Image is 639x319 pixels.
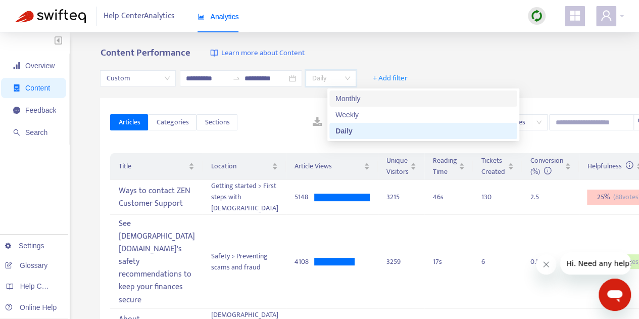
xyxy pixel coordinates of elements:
[100,45,190,61] b: Content Performance
[481,155,506,177] span: Tickets Created
[110,153,203,180] th: Title
[530,155,563,177] span: Conversion (%)
[25,106,56,114] span: Feedback
[599,279,631,311] iframe: Button to launch messaging window
[13,62,20,69] span: signal
[196,114,237,130] button: Sections
[329,107,517,123] div: Weekly
[473,153,522,180] th: Tickets Created
[118,161,186,172] span: Title
[110,114,148,130] button: Articles
[335,125,511,136] div: Daily
[13,84,20,92] span: container
[481,192,501,203] div: 130
[329,123,517,139] div: Daily
[232,74,240,82] span: swap-right
[210,48,304,59] a: Learn more about Content
[335,93,511,104] div: Monthly
[569,10,581,22] span: appstore
[530,256,550,267] div: 0.1
[232,74,240,82] span: to
[432,256,465,267] div: 17 s
[432,192,465,203] div: 46 s
[118,183,194,212] div: Ways to contact ZEN Customer Support
[118,117,140,128] span: Articles
[386,192,416,203] div: 3215
[386,155,408,177] span: Unique Visitors
[211,161,270,172] span: Location
[148,114,196,130] button: Categories
[20,282,62,290] span: Help Centers
[210,49,218,57] img: image-link
[203,153,286,180] th: Location
[373,72,408,84] span: + Add filter
[5,261,47,269] a: Glossary
[294,192,314,203] div: 5148
[329,90,517,107] div: Monthly
[530,192,550,203] div: 2.5
[312,71,350,86] span: Daily
[205,117,229,128] span: Sections
[587,160,633,172] span: Helpfulness
[560,252,631,275] iframe: Message from company
[386,256,416,267] div: 3259
[106,71,170,86] span: Custom
[378,153,424,180] th: Unique Visitors
[286,153,378,180] th: Article Views
[203,180,286,215] td: Getting started > First steps with [DEMOGRAPHIC_DATA]
[481,256,501,267] div: 6
[25,84,50,92] span: Content
[104,7,175,26] span: Help Center Analytics
[432,155,457,177] span: Reading Time
[6,7,73,15] span: Hi. Need any help?
[424,153,473,180] th: Reading Time
[203,215,286,309] td: Safety > Preventing scams and fraud
[118,215,194,308] div: See [DEMOGRAPHIC_DATA][DOMAIN_NAME]'s safety recommendations to keep your finances secure
[600,10,612,22] span: user
[25,128,47,136] span: Search
[25,62,55,70] span: Overview
[15,9,86,23] img: Swifteq
[198,13,239,21] span: Analytics
[365,70,415,86] button: + Add filter
[221,48,304,59] span: Learn more about Content
[156,117,188,128] span: Categories
[13,129,20,136] span: search
[198,13,205,20] span: area-chart
[536,254,556,275] iframe: Close message
[530,10,543,22] img: sync.dc5367851b00ba804db3.png
[5,303,57,311] a: Online Help
[294,161,362,172] span: Article Views
[13,107,20,114] span: message
[335,109,511,120] div: Weekly
[5,242,44,250] a: Settings
[294,256,314,267] div: 4108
